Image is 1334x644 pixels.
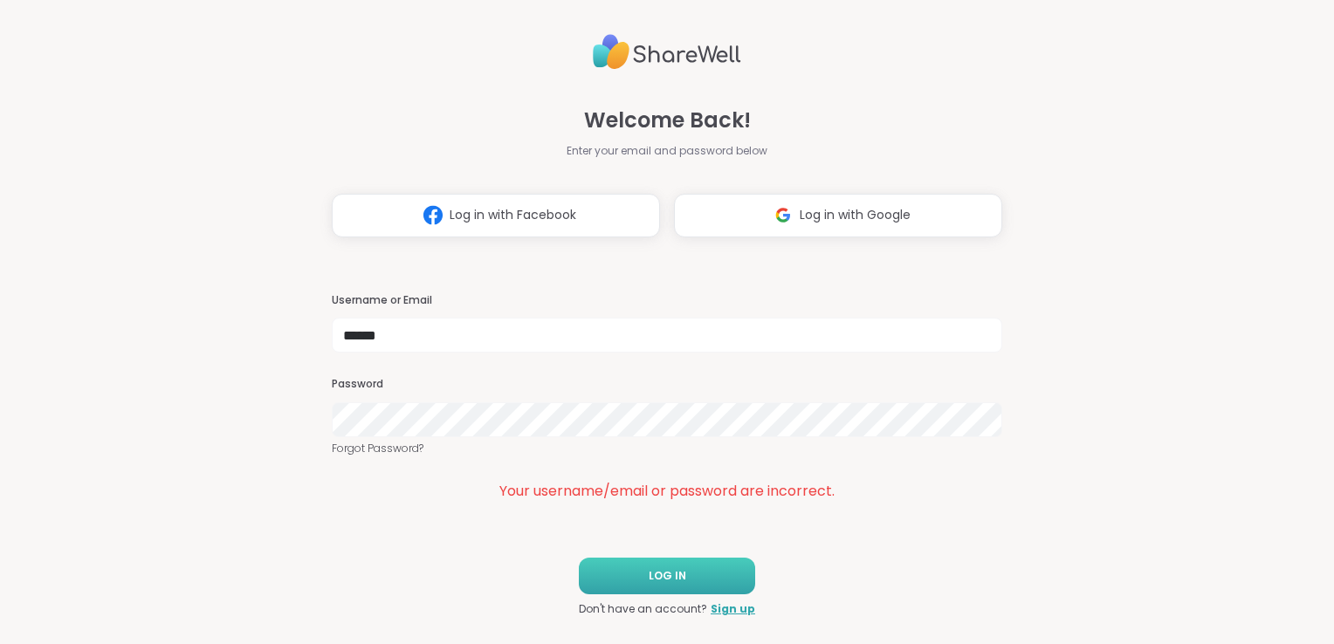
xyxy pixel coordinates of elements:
[579,558,755,594] button: LOG IN
[450,206,576,224] span: Log in with Facebook
[332,194,660,237] button: Log in with Facebook
[584,105,751,136] span: Welcome Back!
[800,206,911,224] span: Log in with Google
[767,199,800,231] img: ShareWell Logomark
[674,194,1002,237] button: Log in with Google
[593,27,741,77] img: ShareWell Logo
[567,143,767,159] span: Enter your email and password below
[579,601,707,617] span: Don't have an account?
[332,481,1002,502] div: Your username/email or password are incorrect.
[332,293,1002,308] h3: Username or Email
[649,568,686,584] span: LOG IN
[711,601,755,617] a: Sign up
[332,377,1002,392] h3: Password
[416,199,450,231] img: ShareWell Logomark
[332,441,1002,456] a: Forgot Password?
